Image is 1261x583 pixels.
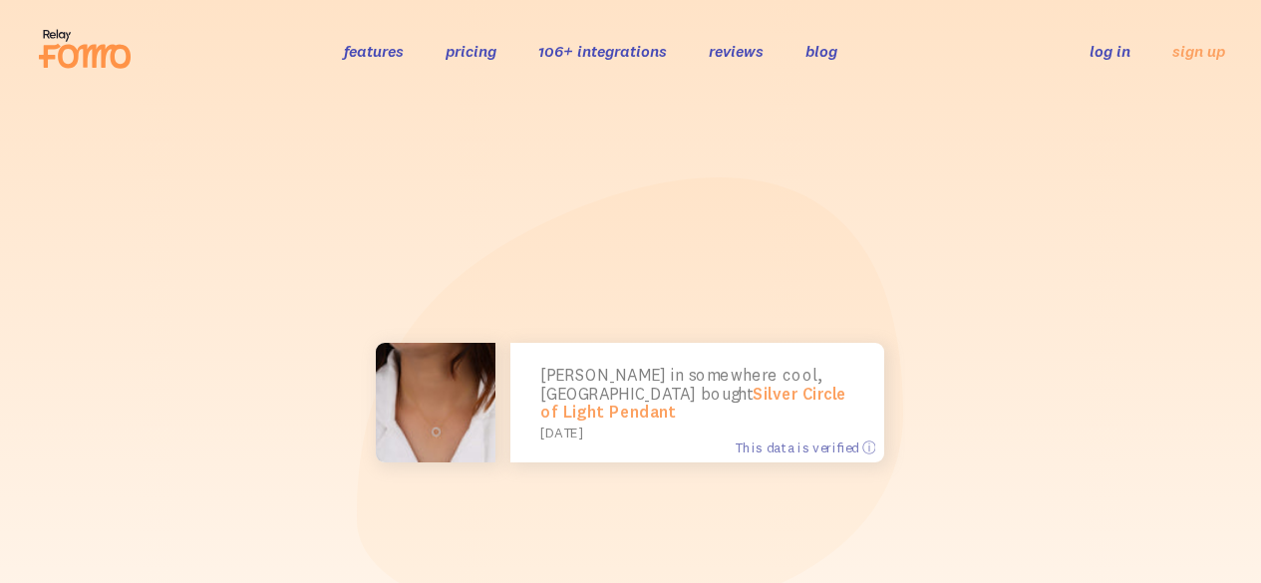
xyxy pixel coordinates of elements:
[540,425,845,439] small: [DATE]
[1090,41,1130,61] a: log in
[538,41,667,61] a: 106+ integrations
[540,383,847,422] a: Silver Circle of Light Pendant
[540,367,854,440] p: [PERSON_NAME] in somewhere cool, [GEOGRAPHIC_DATA] bought
[376,343,495,462] img: EJPT048033_1_small.jpg
[344,41,404,61] a: features
[805,41,837,61] a: blog
[446,41,496,61] a: pricing
[709,41,764,61] a: reviews
[735,438,875,455] span: This data is verified ⓘ
[1172,41,1225,62] a: sign up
